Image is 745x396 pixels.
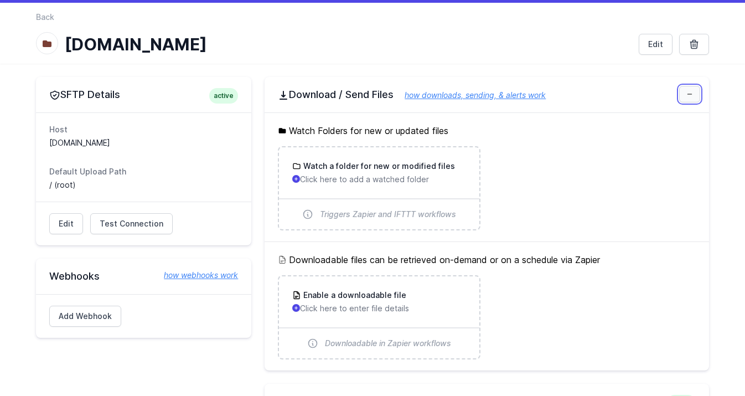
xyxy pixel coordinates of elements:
a: how downloads, sending, & alerts work [394,90,546,100]
p: Click here to add a watched folder [292,174,465,185]
h3: Enable a downloadable file [301,290,406,301]
span: Triggers Zapier and IFTTT workflows [320,209,456,220]
h5: Watch Folders for new or updated files [278,124,696,137]
h2: Webhooks [49,270,238,283]
h5: Downloadable files can be retrieved on-demand or on a schedule via Zapier [278,253,696,266]
dd: [DOMAIN_NAME] [49,137,238,148]
nav: Breadcrumb [36,12,709,29]
h2: SFTP Details [49,88,238,101]
a: Edit [639,34,672,55]
a: Back [36,12,54,23]
a: Add Webhook [49,306,121,327]
span: Downloadable in Zapier workflows [325,338,451,349]
dt: Default Upload Path [49,166,238,177]
dd: / (root) [49,179,238,191]
a: Enable a downloadable file Click here to enter file details Downloadable in Zapier workflows [279,276,479,358]
a: how webhooks work [153,270,238,281]
a: Test Connection [90,213,173,234]
a: Watch a folder for new or modified files Click here to add a watched folder Triggers Zapier and I... [279,147,479,229]
iframe: Drift Widget Chat Controller [690,341,732,383]
span: Test Connection [100,218,163,229]
h2: Download / Send Files [278,88,696,101]
dt: Host [49,124,238,135]
h1: [DOMAIN_NAME] [65,34,630,54]
h3: Watch a folder for new or modified files [301,161,455,172]
p: Click here to enter file details [292,303,465,314]
a: Edit [49,213,83,234]
span: active [209,88,238,104]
